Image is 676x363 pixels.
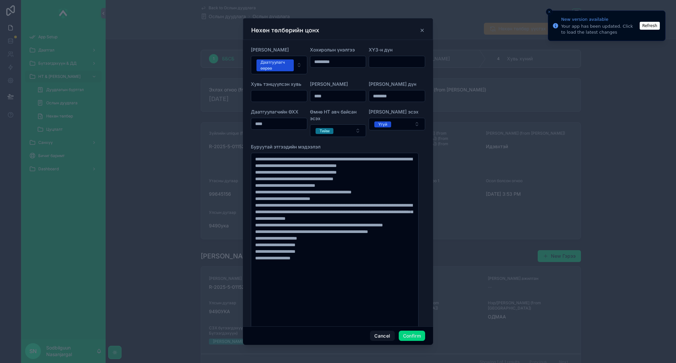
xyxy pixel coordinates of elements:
[399,331,425,341] button: Confirm
[561,16,638,23] div: New version available
[251,56,307,74] button: Select Button
[251,26,319,34] h3: Нөхөн төлбөрийн цонх
[251,144,321,149] span: Буруутай этгээдийн мэдээлэл
[369,81,416,87] span: [PERSON_NAME] дүн
[251,109,298,115] span: Даатгуулагчийн ӨХХ
[640,22,660,30] button: Refresh
[369,109,419,115] span: [PERSON_NAME] эсэх
[369,118,425,130] button: Select Button
[561,23,638,35] div: Your app has been updated. Click to load the latest changes
[370,331,394,341] button: Cancel
[378,121,387,127] div: Үгүй
[310,81,348,87] span: [PERSON_NAME]
[320,128,329,134] div: Тийм
[369,47,392,52] span: ХҮЗ-н дүн
[251,81,301,87] span: Хувь тэнцүүлсэн хувь
[251,47,289,52] span: [PERSON_NAME]
[310,109,356,121] span: Өмнө НТ авч байсан эсэх
[260,59,290,71] div: Даатгуулагч өөрөө
[310,47,355,52] span: Хохиролын үнэлгээ
[310,124,366,137] button: Select Button
[546,9,553,15] button: Close toast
